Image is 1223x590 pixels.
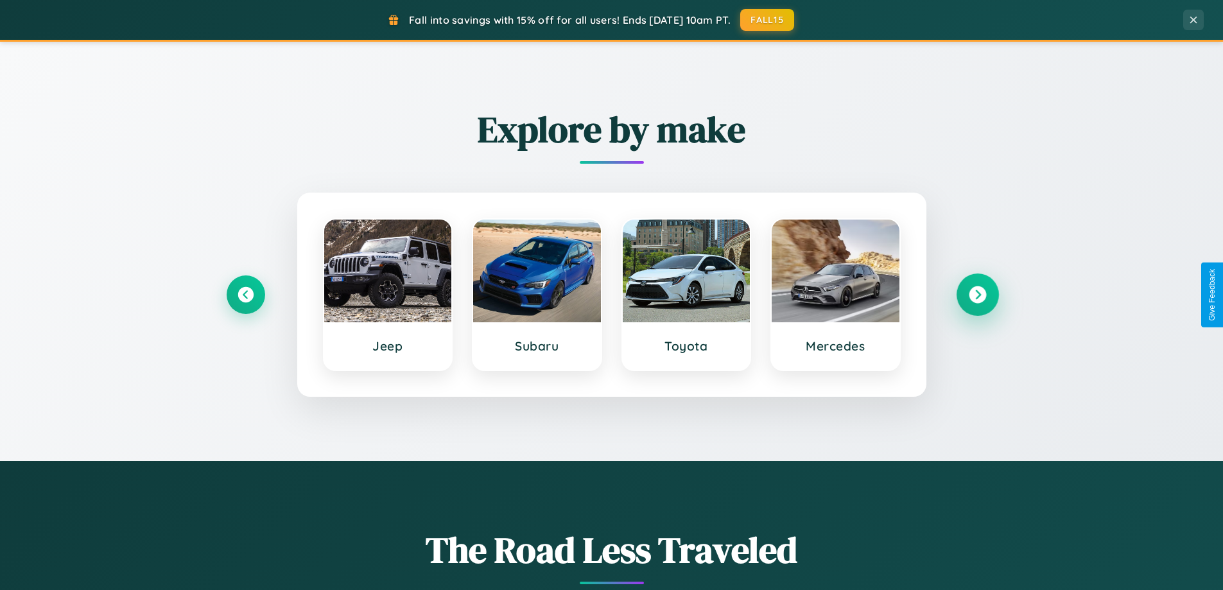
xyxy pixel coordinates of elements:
[636,338,738,354] h3: Toyota
[486,338,588,354] h3: Subaru
[227,105,997,154] h2: Explore by make
[740,9,794,31] button: FALL15
[1208,269,1217,321] div: Give Feedback
[227,525,997,575] h1: The Road Less Traveled
[337,338,439,354] h3: Jeep
[409,13,731,26] span: Fall into savings with 15% off for all users! Ends [DATE] 10am PT.
[785,338,887,354] h3: Mercedes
